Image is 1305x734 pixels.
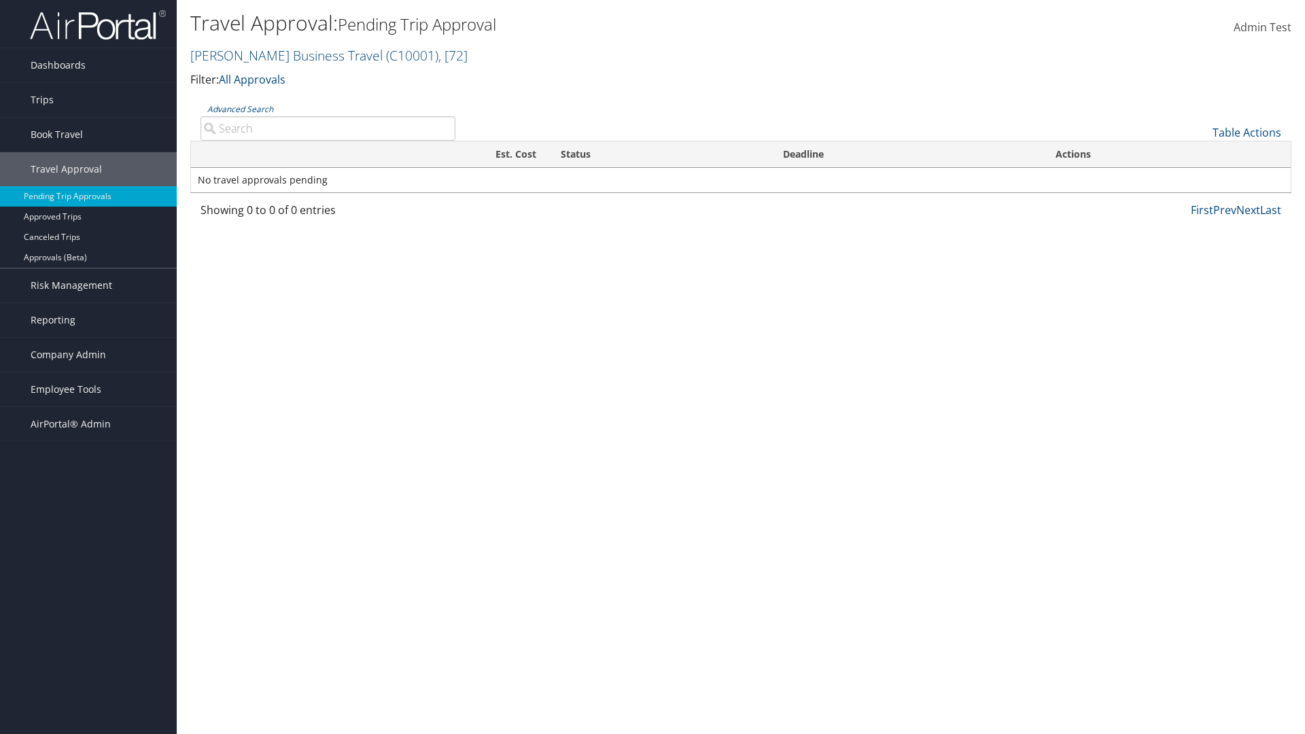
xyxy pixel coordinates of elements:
span: Company Admin [31,338,106,372]
th: Deadline: activate to sort column descending [771,141,1043,168]
span: Employee Tools [31,372,101,406]
th: Actions [1043,141,1291,168]
span: AirPortal® Admin [31,407,111,441]
th: Est. Cost: activate to sort column ascending [277,141,549,168]
span: Admin Test [1234,20,1291,35]
span: , [ 72 ] [438,46,468,65]
a: First [1191,203,1213,217]
div: Showing 0 to 0 of 0 entries [201,202,455,225]
small: Pending Trip Approval [338,13,496,35]
a: Table Actions [1213,125,1281,140]
a: All Approvals [219,72,285,87]
a: Admin Test [1234,7,1291,49]
span: Risk Management [31,268,112,302]
td: No travel approvals pending [191,168,1291,192]
a: Next [1236,203,1260,217]
img: airportal-logo.png [30,9,166,41]
span: Trips [31,83,54,117]
a: Advanced Search [207,103,273,115]
input: Advanced Search [201,116,455,141]
span: Travel Approval [31,152,102,186]
span: Reporting [31,303,75,337]
p: Filter: [190,71,924,89]
a: Last [1260,203,1281,217]
th: Status: activate to sort column ascending [549,141,771,168]
h1: Travel Approval: [190,9,924,37]
span: ( C10001 ) [386,46,438,65]
a: [PERSON_NAME] Business Travel [190,46,468,65]
a: Prev [1213,203,1236,217]
span: Dashboards [31,48,86,82]
span: Book Travel [31,118,83,152]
